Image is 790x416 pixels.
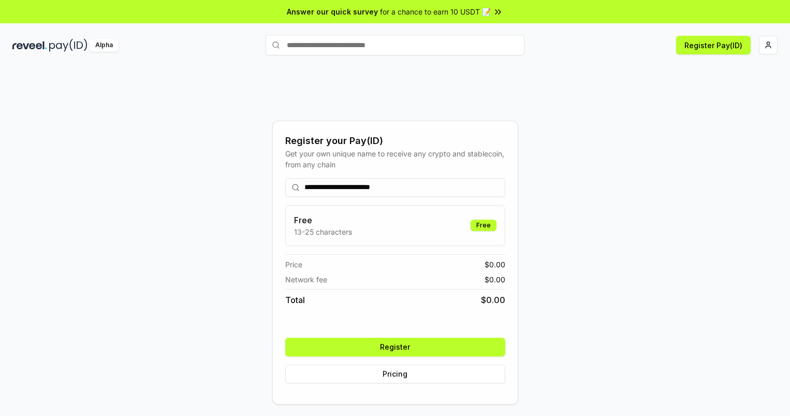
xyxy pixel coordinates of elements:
[285,274,327,285] span: Network fee
[12,39,47,52] img: reveel_dark
[481,294,505,306] span: $ 0.00
[294,214,352,226] h3: Free
[294,226,352,237] p: 13-25 characters
[49,39,87,52] img: pay_id
[287,6,378,17] span: Answer our quick survey
[285,259,302,270] span: Price
[485,274,505,285] span: $ 0.00
[471,220,496,231] div: Free
[285,338,505,356] button: Register
[380,6,491,17] span: for a chance to earn 10 USDT 📝
[90,39,119,52] div: Alpha
[285,294,305,306] span: Total
[285,134,505,148] div: Register your Pay(ID)
[285,365,505,383] button: Pricing
[285,148,505,170] div: Get your own unique name to receive any crypto and stablecoin, from any chain
[485,259,505,270] span: $ 0.00
[676,36,751,54] button: Register Pay(ID)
